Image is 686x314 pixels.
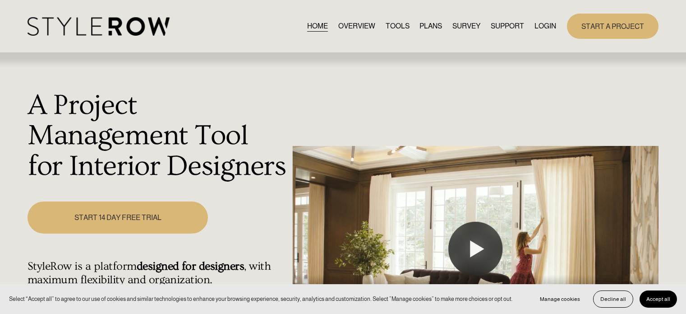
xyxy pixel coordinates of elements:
[540,296,580,302] span: Manage cookies
[28,260,288,287] h4: StyleRow is a platform , with maximum flexibility and organization.
[137,260,244,273] strong: designed for designers
[448,222,502,276] button: Play
[28,90,288,182] h1: A Project Management Tool for Interior Designers
[567,14,658,38] a: START A PROJECT
[28,202,208,234] a: START 14 DAY FREE TRIAL
[9,295,513,303] p: Select “Accept all” to agree to our use of cookies and similar technologies to enhance your brows...
[533,291,587,308] button: Manage cookies
[386,20,410,32] a: TOOLS
[593,291,633,308] button: Decline all
[640,291,677,308] button: Accept all
[646,296,670,302] span: Accept all
[338,20,375,32] a: OVERVIEW
[491,21,524,32] span: SUPPORT
[491,20,524,32] a: folder dropdown
[452,20,480,32] a: SURVEY
[307,20,328,32] a: HOME
[419,20,442,32] a: PLANS
[534,20,556,32] a: LOGIN
[28,17,170,36] img: StyleRow
[600,296,626,302] span: Decline all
